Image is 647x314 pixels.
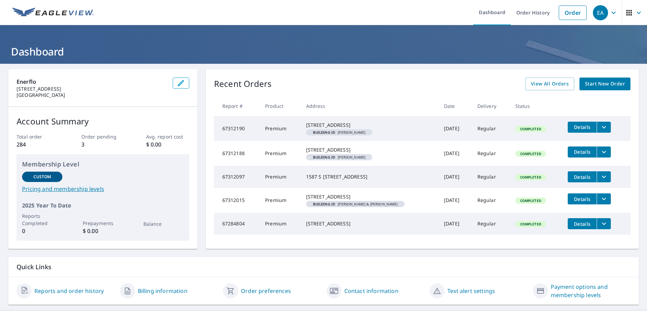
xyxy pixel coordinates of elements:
[597,171,611,182] button: filesDropdownBtn-67312097
[438,213,472,235] td: [DATE]
[214,96,260,116] th: Report #
[472,213,510,235] td: Regular
[17,86,167,92] p: [STREET_ADDRESS]
[81,140,124,149] p: 3
[438,141,472,166] td: [DATE]
[572,124,593,130] span: Details
[22,185,184,193] a: Pricing and membership levels
[17,140,60,149] p: 284
[138,287,188,295] a: Billing information
[344,287,398,295] a: Contact information
[34,287,104,295] a: Reports and order history
[559,6,587,20] a: Order
[306,146,433,153] div: [STREET_ADDRESS]
[83,227,123,235] p: $ 0.00
[472,96,510,116] th: Delivery
[17,115,189,128] p: Account Summary
[568,171,597,182] button: detailsBtn-67312097
[260,188,300,213] td: Premium
[438,188,472,213] td: [DATE]
[438,96,472,116] th: Date
[568,146,597,158] button: detailsBtn-67312188
[17,263,630,271] p: Quick Links
[525,78,574,90] a: View All Orders
[22,160,184,169] p: Membership Level
[81,133,124,140] p: Order pending
[597,122,611,133] button: filesDropdownBtn-67312190
[260,116,300,141] td: Premium
[22,227,62,235] p: 0
[516,198,545,203] span: Completed
[309,155,370,159] span: [PERSON_NAME]
[572,174,593,180] span: Details
[8,44,639,59] h1: Dashboard
[301,96,438,116] th: Address
[306,220,433,227] div: [STREET_ADDRESS]
[306,122,433,129] div: [STREET_ADDRESS]
[597,218,611,229] button: filesDropdownBtn-67284804
[516,175,545,180] span: Completed
[313,131,335,134] em: Building ID
[22,212,62,227] p: Reports Completed
[597,146,611,158] button: filesDropdownBtn-67312188
[22,201,184,210] p: 2025 Year To Date
[579,78,630,90] a: Start New Order
[516,222,545,226] span: Completed
[83,220,123,227] p: Prepayments
[241,287,291,295] a: Order preferences
[143,220,184,227] p: Balance
[214,78,272,90] p: Recent Orders
[572,221,593,227] span: Details
[214,141,260,166] td: 67312188
[438,166,472,188] td: [DATE]
[146,140,189,149] p: $ 0.00
[572,196,593,202] span: Details
[214,116,260,141] td: 67312190
[585,80,625,88] span: Start New Order
[260,141,300,166] td: Premium
[33,174,51,180] p: Custom
[214,213,260,235] td: 67284804
[531,80,569,88] span: View All Orders
[17,133,60,140] p: Total order
[313,202,335,206] em: Building ID
[12,8,94,18] img: EV Logo
[309,131,370,134] span: [PERSON_NAME]
[568,218,597,229] button: detailsBtn-67284804
[438,116,472,141] td: [DATE]
[516,151,545,156] span: Completed
[551,283,631,299] a: Payment options and membership levels
[309,202,402,206] span: [PERSON_NAME] & [PERSON_NAME]
[472,141,510,166] td: Regular
[17,92,167,98] p: [GEOGRAPHIC_DATA]
[472,166,510,188] td: Regular
[260,96,300,116] th: Product
[568,193,597,204] button: detailsBtn-67312015
[510,96,563,116] th: Status
[472,188,510,213] td: Regular
[260,166,300,188] td: Premium
[472,116,510,141] td: Regular
[260,213,300,235] td: Premium
[306,193,433,200] div: [STREET_ADDRESS]
[17,78,167,86] p: Enerflo
[568,122,597,133] button: detailsBtn-67312190
[313,155,335,159] em: Building ID
[214,188,260,213] td: 67312015
[593,5,608,20] div: EA
[214,166,260,188] td: 67312097
[572,149,593,155] span: Details
[597,193,611,204] button: filesDropdownBtn-67312015
[306,173,433,180] div: 1587 S [STREET_ADDRESS]
[146,133,189,140] p: Avg. report cost
[447,287,495,295] a: Text alert settings
[516,126,545,131] span: Completed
